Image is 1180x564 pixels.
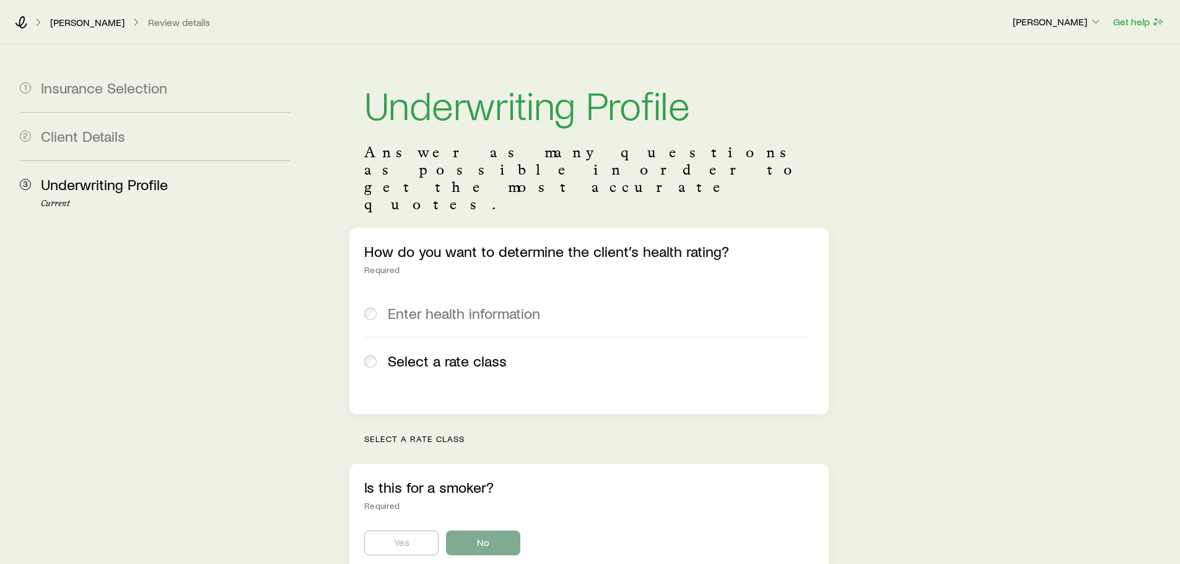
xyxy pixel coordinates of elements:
[364,265,813,275] div: Required
[41,127,125,145] span: Client Details
[364,243,813,260] p: How do you want to determine the client’s health rating?
[20,179,31,190] span: 3
[364,144,813,213] p: Answer as many questions as possible in order to get the most accurate quotes.
[364,434,828,444] p: Select a rate class
[1112,15,1165,29] button: Get help
[50,17,125,28] a: [PERSON_NAME]
[364,501,813,511] div: Required
[364,355,377,368] input: Select a rate class
[364,479,813,496] p: Is this for a smoker?
[20,131,31,142] span: 2
[41,175,168,193] span: Underwriting Profile
[364,308,377,320] input: Enter health information
[41,199,290,209] p: Current
[388,352,507,370] span: Select a rate class
[41,79,167,97] span: Insurance Selection
[364,84,813,124] h1: Underwriting Profile
[1012,15,1103,30] button: [PERSON_NAME]
[1013,15,1102,28] p: [PERSON_NAME]
[147,17,211,28] button: Review details
[388,305,540,322] span: Enter health information
[20,82,31,93] span: 1
[364,531,439,555] button: Yes
[446,531,520,555] button: No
